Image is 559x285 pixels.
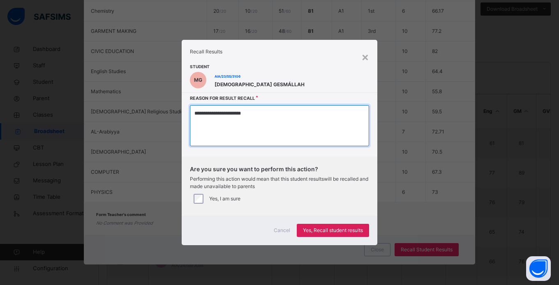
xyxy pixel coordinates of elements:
[190,64,369,70] span: STUDENT
[194,76,202,84] span: MG
[274,227,290,234] span: Cancel
[361,48,369,65] div: ×
[190,95,255,102] label: Reason for result recall
[190,48,371,55] h1: Recall Results
[209,195,240,202] label: Yes, I am sure
[190,165,369,173] span: Are you sure you want to perform this action?
[526,256,551,281] button: Open asap
[303,227,363,234] span: Yes, Recall student results
[190,175,369,190] span: Performing this action would mean that this student results will be recalled and made unavailable...
[215,74,305,79] span: AIA/23/SS/3106
[215,81,305,88] span: [DEMOGRAPHIC_DATA] GESMÁLLAH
